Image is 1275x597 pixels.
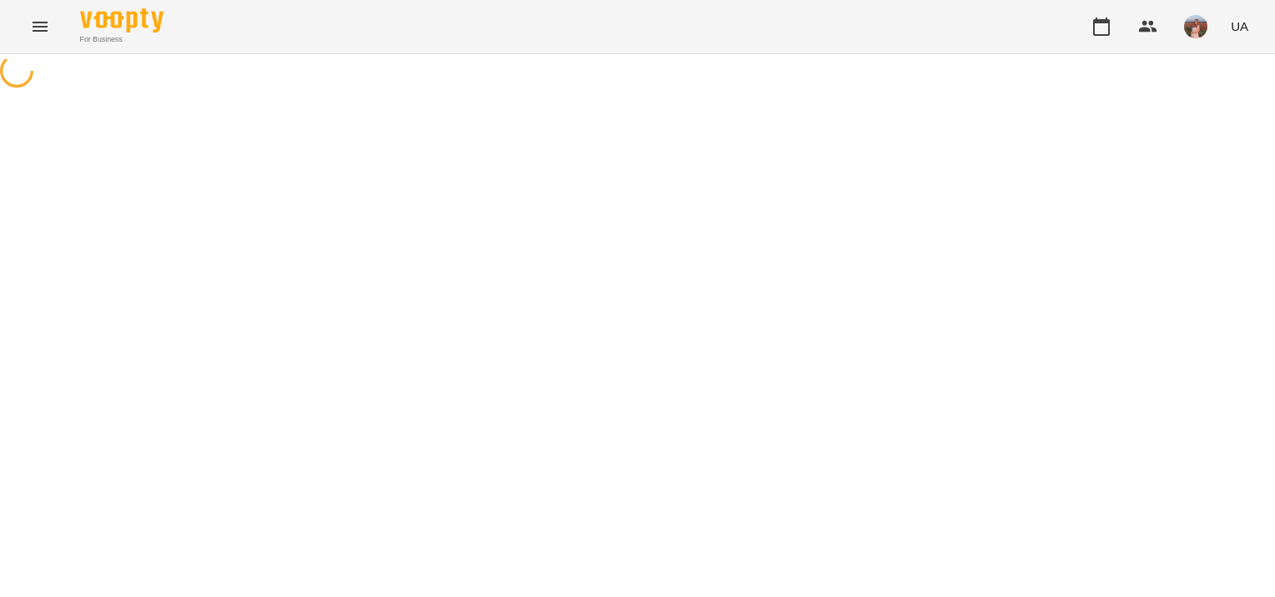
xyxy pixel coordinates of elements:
[80,8,164,33] img: Voopty Logo
[1224,11,1255,42] button: UA
[1231,18,1248,35] span: UA
[20,7,60,47] button: Menu
[80,34,164,45] span: For Business
[1184,15,1207,38] img: 048db166075239a293953ae74408eb65.jpg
